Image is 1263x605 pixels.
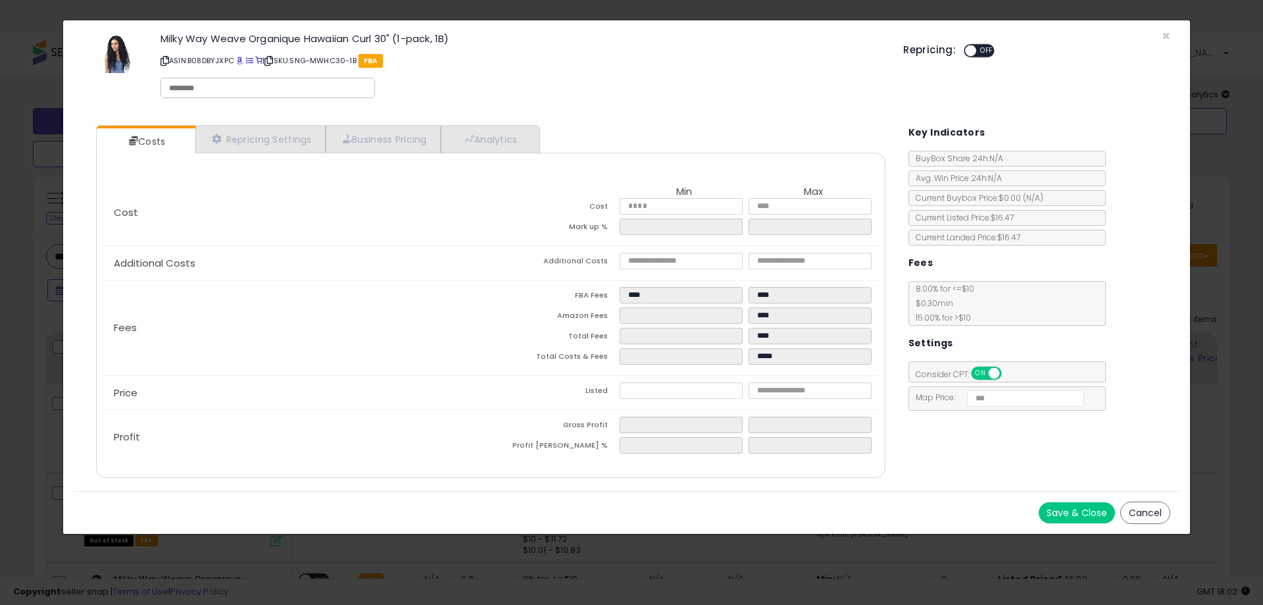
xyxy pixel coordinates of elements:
[909,392,1085,403] span: Map Price:
[236,55,243,66] a: BuyBox page
[491,328,620,348] td: Total Fees
[999,192,1043,203] span: $0.00
[909,192,1043,203] span: Current Buybox Price:
[909,283,974,323] span: 8.00 % for <= $10
[491,437,620,458] td: Profit [PERSON_NAME] %
[491,307,620,328] td: Amazon Fees
[97,34,137,73] img: 51tCt5+zD5L._SL60_.jpg
[103,388,491,398] p: Price
[749,186,878,198] th: Max
[103,207,491,218] p: Cost
[491,287,620,307] td: FBA Fees
[909,369,1019,380] span: Consider CPT:
[491,198,620,219] td: Cost
[491,219,620,239] td: Mark up %
[491,348,620,369] td: Total Costs & Fees
[909,312,971,323] span: 15.00 % for > $10
[491,417,620,437] td: Gross Profit
[1023,192,1043,203] span: ( N/A )
[1120,502,1170,524] button: Cancel
[909,153,1003,164] span: BuyBox Share 24h: N/A
[908,124,985,141] h5: Key Indicators
[103,432,491,442] p: Profit
[359,54,383,68] span: FBA
[908,335,953,352] h5: Settings
[441,126,538,153] a: Analytics
[103,323,491,333] p: Fees
[909,232,1020,243] span: Current Landed Price: $16.47
[972,368,989,379] span: ON
[976,45,997,57] span: OFF
[908,255,933,271] h5: Fees
[491,382,620,403] td: Listed
[1162,26,1170,45] span: ×
[909,212,1014,223] span: Current Listed Price: $16.47
[97,128,194,155] a: Costs
[909,298,953,309] span: $0.30 min
[161,34,883,43] h3: Milky Way Weave Organique Hawaiian Curl 30" (1-pack, 1B)
[195,126,326,153] a: Repricing Settings
[161,50,883,71] p: ASIN: B08DBYJXPC | SKU: SNG-MWHC30-1B
[1039,502,1115,523] button: Save & Close
[246,55,253,66] a: All offer listings
[491,253,620,273] td: Additional Costs
[255,55,262,66] a: Your listing only
[326,126,441,153] a: Business Pricing
[903,45,956,55] h5: Repricing:
[999,368,1020,379] span: OFF
[620,186,749,198] th: Min
[103,258,491,269] p: Additional Costs
[909,172,1002,184] span: Avg. Win Price 24h: N/A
